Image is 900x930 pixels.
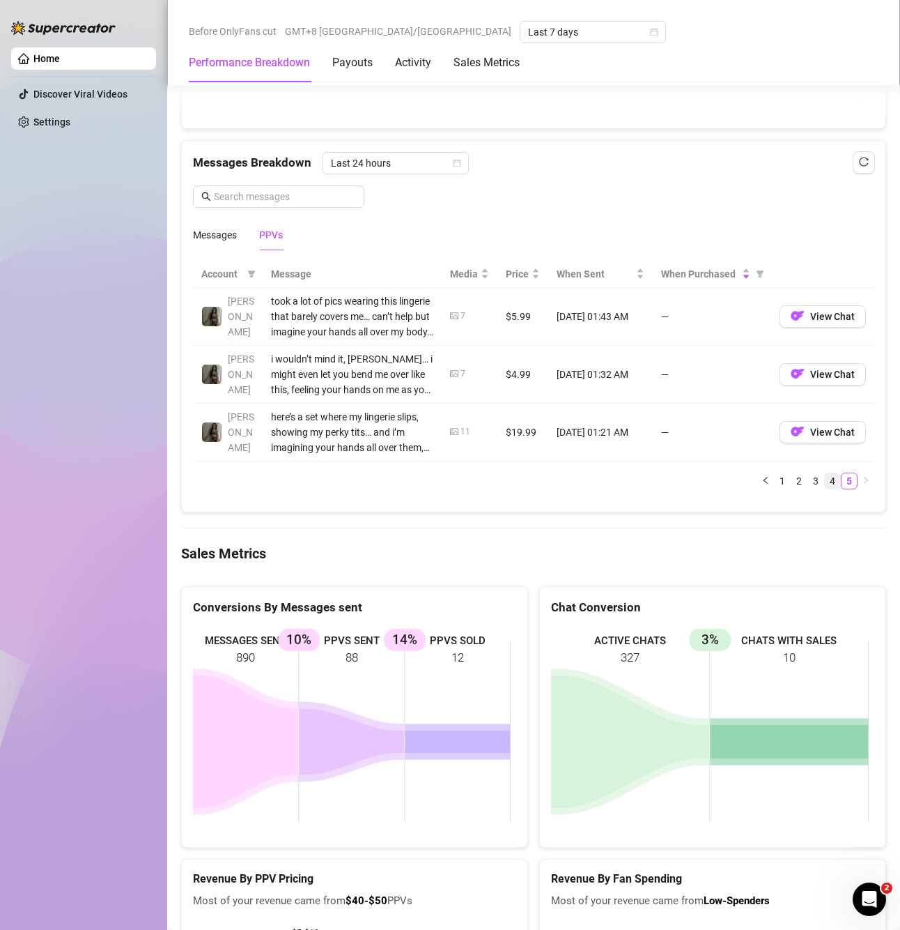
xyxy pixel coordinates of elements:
td: — [653,404,771,462]
a: 5 [841,473,857,489]
th: Media [442,261,497,288]
div: Performance Breakdown [189,54,310,71]
span: reload [859,157,869,167]
span: When Sent [557,266,633,282]
span: left [761,476,770,485]
img: logo-BBDzfeDw.svg [11,21,116,35]
div: Messages [193,227,237,243]
span: filter [753,264,767,284]
a: OFView Chat [779,372,866,383]
div: Messages Breakdown [193,152,874,174]
h4: Sales Metrics [181,544,886,563]
td: — [653,288,771,346]
img: Brandy [202,365,222,384]
a: 2 [791,473,807,489]
li: Next Page [858,473,874,489]
span: filter [247,270,256,278]
a: Home [33,53,60,64]
div: Conversions By Messages sent [193,598,516,617]
span: [PERSON_NAME] [228,353,254,395]
span: View Chat [810,369,855,380]
th: When Purchased [653,261,771,288]
span: Account [201,266,242,282]
span: right [862,476,870,485]
span: filter [756,270,764,278]
div: Sales Metrics [453,54,520,71]
span: Price [506,266,529,282]
div: Payouts [332,54,373,71]
button: OFView Chat [779,421,866,443]
button: OFView Chat [779,363,866,386]
div: i wouldn’t mind it, [PERSON_NAME]… i might even let you bend me over like this, feeling your hand... [271,351,433,397]
span: Most of your revenue came from [551,893,874,910]
div: 11 [460,425,470,439]
span: Most of your revenue came from PPVs [193,893,516,910]
td: $5.99 [497,288,548,346]
li: 5 [841,473,858,489]
li: 1 [774,473,791,489]
a: OFView Chat [779,429,866,441]
span: Media [450,266,478,282]
li: 3 [807,473,824,489]
div: 7 [460,367,465,381]
td: — [653,346,771,404]
img: OF [791,425,805,439]
img: Brandy [202,307,222,326]
a: 1 [775,473,790,489]
div: took a lot of pics wearing this lingerie that barely covers me… can’t help but imagine your hands... [271,294,433,340]
span: [PERSON_NAME] [228,296,254,337]
span: When Purchased [661,266,739,282]
input: Search messages [214,189,356,204]
a: OFView Chat [779,314,866,325]
a: Settings [33,116,70,128]
span: filter [245,264,258,284]
span: View Chat [810,311,855,322]
span: 2 [881,883,892,894]
img: OF [791,309,805,323]
button: right [858,473,874,489]
div: Chat Conversion [551,598,874,617]
img: Brandy [202,422,222,442]
th: When Sent [548,261,653,288]
span: calendar [650,28,658,36]
button: left [757,473,774,489]
td: [DATE] 01:32 AM [548,346,653,404]
span: View Chat [810,427,855,438]
td: [DATE] 01:43 AM [548,288,653,346]
span: calendar [453,159,461,167]
div: 7 [460,310,465,323]
td: [DATE] 01:21 AM [548,404,653,462]
th: Price [497,261,548,288]
div: Activity [395,54,431,71]
td: $4.99 [497,346,548,404]
span: Before OnlyFans cut [189,21,277,42]
b: $40-$50 [346,894,387,907]
img: OF [791,367,805,381]
a: 4 [825,473,840,489]
th: Message [263,261,442,288]
div: PPVs [259,227,283,243]
span: picture [450,427,458,436]
span: GMT+8 [GEOGRAPHIC_DATA]/[GEOGRAPHIC_DATA] [285,21,511,42]
span: search [201,192,211,201]
span: [PERSON_NAME] [228,411,254,453]
span: Last 7 days [528,22,658,43]
span: picture [450,369,458,378]
li: 4 [824,473,841,489]
a: Discover Viral Videos [33,89,127,100]
td: $19.99 [497,404,548,462]
span: Last 24 hours [331,153,460,174]
iframe: Intercom live chat [853,883,886,916]
h5: Revenue By Fan Spending [551,871,874,887]
a: 3 [808,473,823,489]
b: Low-Spenders [704,894,770,907]
button: OFView Chat [779,305,866,328]
div: here’s a set where my lingerie slips, showing my perky tits… and i’m imagining your hands all ove... [271,409,433,455]
li: 2 [791,473,807,489]
li: Previous Page [757,473,774,489]
h5: Revenue By PPV Pricing [193,871,516,887]
span: picture [450,312,458,320]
